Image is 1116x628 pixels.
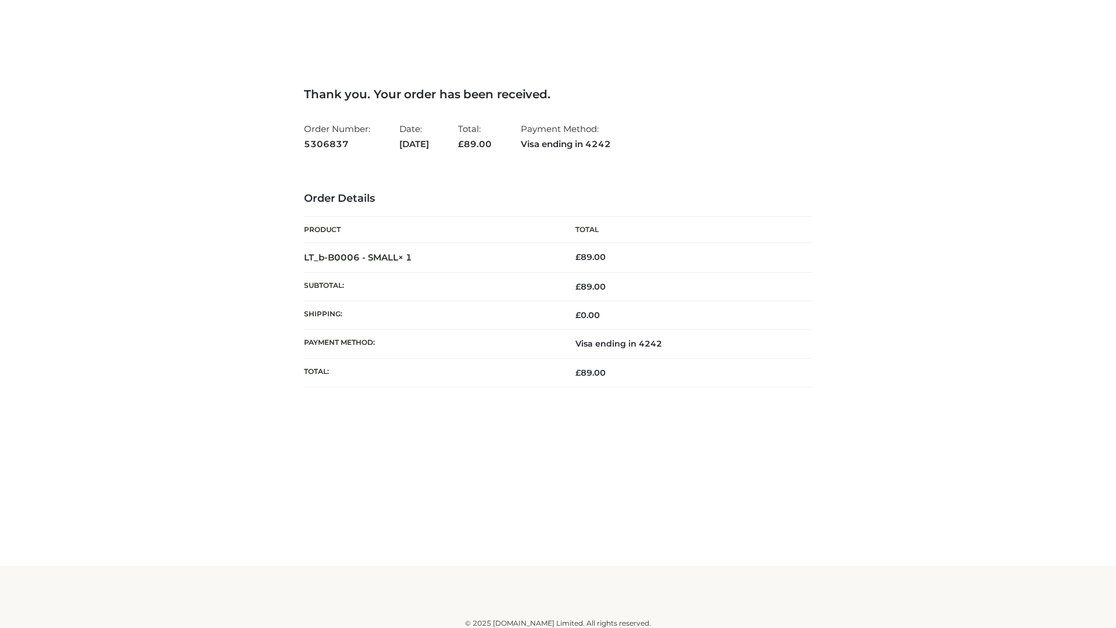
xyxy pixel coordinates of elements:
span: £ [575,367,581,378]
span: £ [458,138,464,149]
h3: Thank you. Your order has been received. [304,87,812,101]
span: £ [575,310,581,320]
strong: × 1 [398,252,412,263]
span: 89.00 [575,367,606,378]
strong: 5306837 [304,137,370,152]
li: Total: [458,119,492,154]
th: Payment method: [304,330,558,358]
h3: Order Details [304,192,812,205]
li: Payment Method: [521,119,611,154]
span: 89.00 [458,138,492,149]
th: Total: [304,358,558,387]
bdi: 89.00 [575,252,606,262]
th: Product [304,217,558,243]
bdi: 0.00 [575,310,600,320]
td: Visa ending in 4242 [558,330,812,358]
li: Order Number: [304,119,370,154]
span: 89.00 [575,281,606,292]
th: Shipping: [304,301,558,330]
th: Subtotal: [304,272,558,301]
strong: LT_b-B0006 - SMALL [304,252,412,263]
span: £ [575,281,581,292]
th: Total [558,217,812,243]
strong: [DATE] [399,137,429,152]
li: Date: [399,119,429,154]
strong: Visa ending in 4242 [521,137,611,152]
span: £ [575,252,581,262]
